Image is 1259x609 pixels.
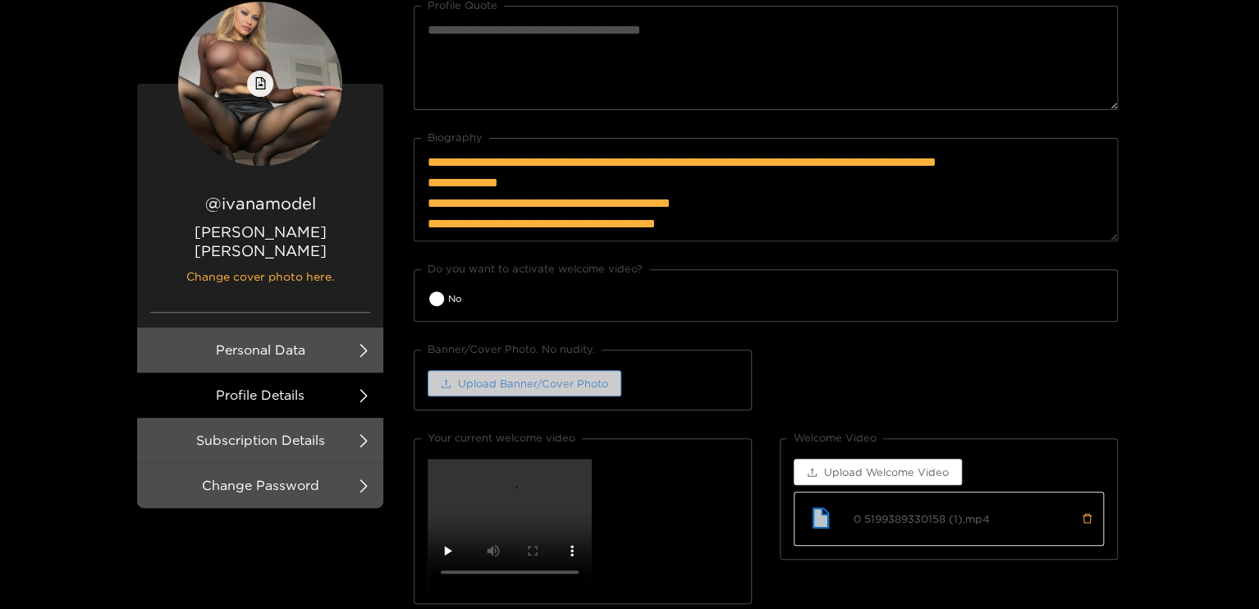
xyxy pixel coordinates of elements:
[847,501,1077,537] span: 0 5199389330158 (1).mp4
[137,373,383,418] li: Profile Details
[428,129,483,145] label: Biography
[150,192,370,214] h2: @ ivanamodel
[137,327,383,373] li: Personal Data
[414,6,1118,110] textarea: Profile Quote
[428,370,621,396] button: uploadUpload Banner/Cover Photo
[794,466,962,478] span: uploadUpload Welcome Video
[448,290,462,308] span: No
[441,378,451,391] span: upload
[428,341,595,357] label: Banner/Cover Photo. No nudity.
[810,507,831,529] span: file
[1077,511,1096,527] button: delete
[824,464,949,480] span: Upload Welcome Video
[247,71,273,97] button: file-image
[794,429,877,446] label: Welcome Video
[807,467,817,479] span: upload
[414,138,1118,241] textarea: Biography
[137,418,383,463] li: Subscription Details
[428,378,621,389] span: uploadUpload Banner/Cover Photo
[137,463,383,508] li: Change Password
[428,429,575,446] label: Your current welcome video
[150,260,370,286] span: Change cover photo here.
[254,77,267,91] span: file-image
[428,260,643,277] label: Do you want to activate welcome video?
[794,459,962,485] button: uploadUpload Welcome Video
[1082,513,1092,525] span: delete
[150,222,370,313] p: [PERSON_NAME] [PERSON_NAME]
[458,375,608,391] span: Upload Banner/Cover Photo
[428,290,468,308] button: Do you want to activate welcome video?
